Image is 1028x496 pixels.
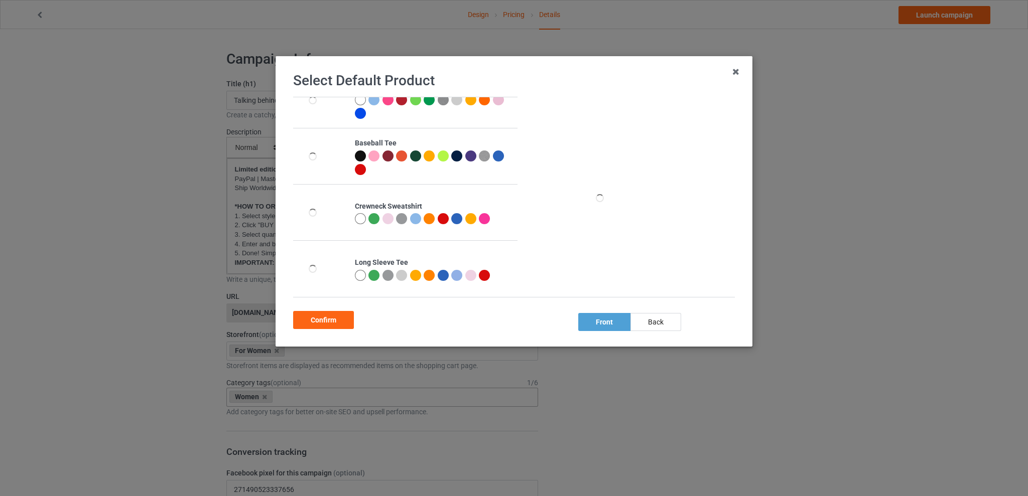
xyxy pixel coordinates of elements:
[293,311,354,329] div: Confirm
[355,138,512,148] div: Baseball Tee
[293,72,735,90] h1: Select Default Product
[355,258,512,268] div: Long Sleeve Tee
[355,202,512,212] div: Crewneck Sweatshirt
[578,313,630,331] div: front
[630,313,681,331] div: back
[479,150,490,161] img: heather_texture.png
[438,94,449,105] img: heather_texture.png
